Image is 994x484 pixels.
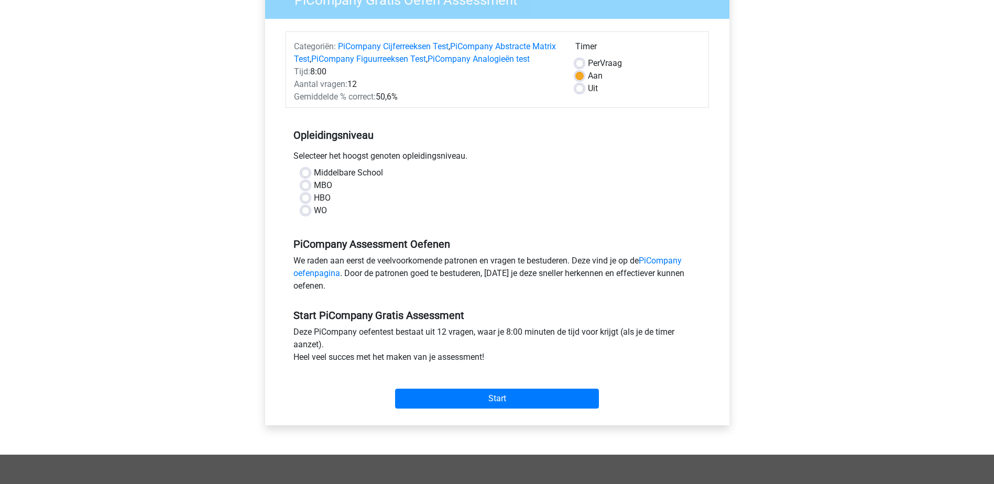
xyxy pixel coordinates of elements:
[294,79,347,89] span: Aantal vragen:
[588,58,600,68] span: Per
[575,40,701,57] div: Timer
[314,179,332,192] label: MBO
[286,78,567,91] div: 12
[314,204,327,217] label: WO
[338,41,449,51] a: PiCompany Cijferreeksen Test
[286,255,709,296] div: We raden aan eerst de veelvoorkomende patronen en vragen te bestuderen. Deze vind je op de . Door...
[588,70,603,82] label: Aan
[395,389,599,409] input: Start
[314,167,383,179] label: Middelbare School
[428,54,530,64] a: PiCompany Analogieën test
[588,57,622,70] label: Vraag
[293,125,701,146] h5: Opleidingsniveau
[286,150,709,167] div: Selecteer het hoogst genoten opleidingsniveau.
[286,91,567,103] div: 50,6%
[286,40,567,65] div: , , ,
[286,326,709,368] div: Deze PiCompany oefentest bestaat uit 12 vragen, waar je 8:00 minuten de tijd voor krijgt (als je ...
[286,65,567,78] div: 8:00
[294,92,376,102] span: Gemiddelde % correct:
[311,54,426,64] a: PiCompany Figuurreeksen Test
[294,67,310,76] span: Tijd:
[314,192,331,204] label: HBO
[293,309,701,322] h5: Start PiCompany Gratis Assessment
[588,82,598,95] label: Uit
[294,41,336,51] span: Categoriën:
[293,238,701,250] h5: PiCompany Assessment Oefenen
